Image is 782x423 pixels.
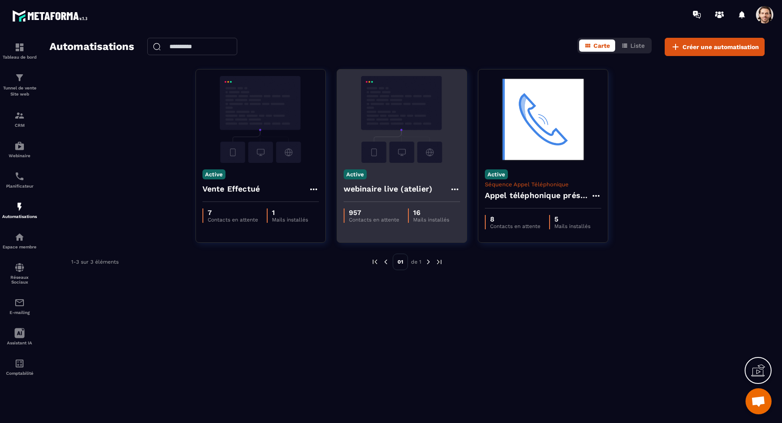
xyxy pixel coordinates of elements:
[593,42,610,49] span: Carte
[413,208,449,217] p: 16
[344,183,433,195] h4: webinaire live (atelier)
[14,73,25,83] img: formation
[50,38,134,56] h2: Automatisations
[14,297,25,308] img: email
[413,217,449,223] p: Mails installés
[2,184,37,188] p: Planificateur
[485,181,601,188] p: Séquence Appel Téléphonique
[14,232,25,242] img: automations
[2,340,37,345] p: Assistant IA
[485,189,591,202] h4: Appel téléphonique présence
[435,258,443,266] img: next
[746,388,772,414] div: Open chat
[554,215,590,223] p: 5
[683,43,759,51] span: Créer une automatisation
[202,169,225,179] p: Active
[485,76,601,163] img: automation-background
[393,254,408,270] p: 01
[71,259,119,265] p: 1-3 sur 3 éléments
[272,208,308,217] p: 1
[14,262,25,273] img: social-network
[616,40,650,52] button: Liste
[14,358,25,369] img: accountant
[2,321,37,352] a: Assistant IA
[2,214,37,219] p: Automatisations
[579,40,615,52] button: Carte
[554,223,590,229] p: Mails installés
[2,134,37,165] a: automationsautomationsWebinaire
[2,165,37,195] a: schedulerschedulerPlanificateur
[14,171,25,182] img: scheduler
[14,141,25,151] img: automations
[490,223,540,229] p: Contacts en attente
[2,371,37,376] p: Comptabilité
[349,217,399,223] p: Contacts en attente
[2,123,37,128] p: CRM
[411,258,421,265] p: de 1
[202,183,260,195] h4: Vente Effectué
[665,38,765,56] button: Créer une automatisation
[14,110,25,121] img: formation
[2,85,37,97] p: Tunnel de vente Site web
[2,195,37,225] a: automationsautomationsAutomatisations
[208,217,258,223] p: Contacts en attente
[349,208,399,217] p: 957
[490,215,540,223] p: 8
[630,42,645,49] span: Liste
[2,36,37,66] a: formationformationTableau de bord
[344,169,367,179] p: Active
[382,258,390,266] img: prev
[14,42,25,53] img: formation
[2,66,37,104] a: formationformationTunnel de vente Site web
[2,275,37,284] p: Réseaux Sociaux
[344,76,460,163] img: automation-background
[424,258,432,266] img: next
[272,217,308,223] p: Mails installés
[2,291,37,321] a: emailemailE-mailing
[2,104,37,134] a: formationformationCRM
[202,76,319,163] img: automation-background
[2,55,37,59] p: Tableau de bord
[2,245,37,249] p: Espace membre
[485,169,508,179] p: Active
[2,153,37,158] p: Webinaire
[14,202,25,212] img: automations
[2,310,37,315] p: E-mailing
[12,8,90,24] img: logo
[371,258,379,266] img: prev
[2,256,37,291] a: social-networksocial-networkRéseaux Sociaux
[2,352,37,382] a: accountantaccountantComptabilité
[2,225,37,256] a: automationsautomationsEspace membre
[208,208,258,217] p: 7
